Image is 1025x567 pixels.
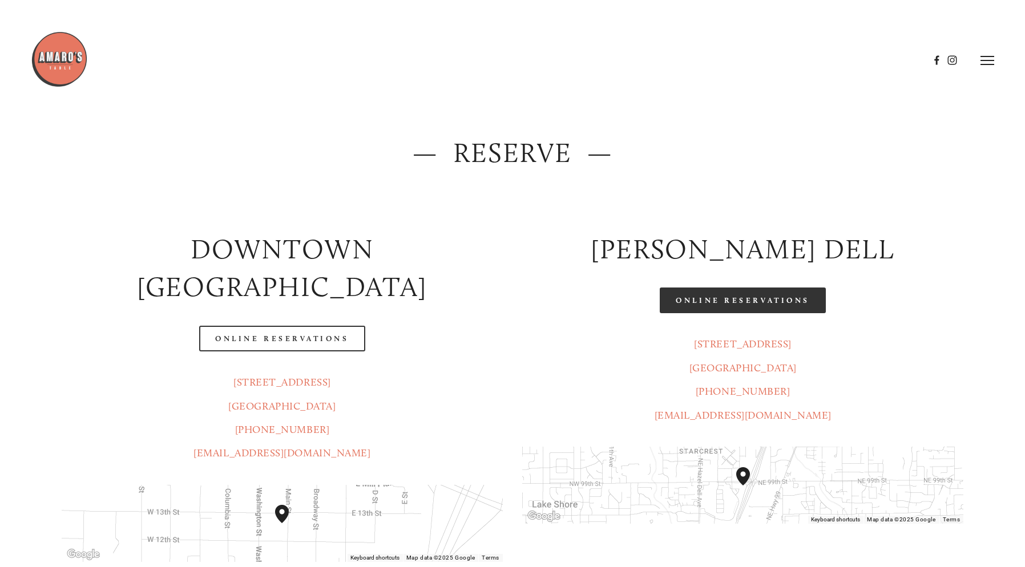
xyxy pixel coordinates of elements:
[655,409,832,422] a: [EMAIL_ADDRESS][DOMAIN_NAME]
[64,547,102,562] a: Open this area in Google Maps (opens a new window)
[350,554,399,562] button: Keyboard shortcuts
[867,516,935,523] span: Map data ©2025 Google
[522,230,963,269] h2: [PERSON_NAME] DELL
[62,134,964,172] h2: — Reserve —
[31,31,88,88] img: Amaro's Table
[233,376,331,388] a: [STREET_ADDRESS]
[943,516,961,523] a: Terms
[689,362,797,374] a: [GEOGRAPHIC_DATA]
[193,447,370,459] a: [EMAIL_ADDRESS][DOMAIN_NAME]
[660,287,825,313] a: Online Reservations
[406,554,475,561] span: Map data ©2025 Google
[271,500,307,546] div: Amaro's Table 1220 Main Street vancouver, United States
[64,547,102,562] img: Google
[62,230,503,307] h2: Downtown [GEOGRAPHIC_DATA]
[199,326,365,351] a: Online Reservations
[696,385,790,398] a: [PHONE_NUMBER]
[694,338,792,350] a: [STREET_ADDRESS]
[811,516,860,524] button: Keyboard shortcuts
[525,509,563,524] img: Google
[525,509,563,524] a: Open this area in Google Maps (opens a new window)
[228,400,336,412] a: [GEOGRAPHIC_DATA]
[235,423,330,436] a: [PHONE_NUMBER]
[732,463,768,508] div: Amaro's Table 816 Northeast 98th Circle Vancouver, WA, 98665, United States
[482,554,499,561] a: Terms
